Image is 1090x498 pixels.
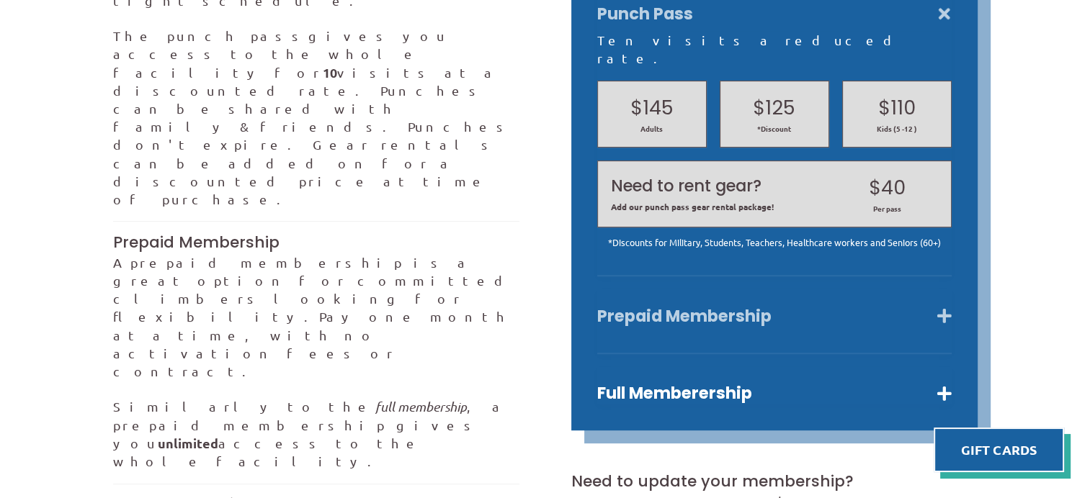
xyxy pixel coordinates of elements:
h2: $110 [856,94,938,122]
span: Add our punch pass gear rental package! [611,201,825,212]
strong: 10 [323,64,337,81]
h3: Prepaid Membership [113,232,519,253]
span: Adults [611,124,693,134]
em: full membership [375,399,467,415]
span: gives you access to the whole facility for visits at a discounted rate. Punches can be shared wit... [113,28,513,207]
div: Ten visits a reduced rate. [597,31,952,67]
h2: $40 [837,174,937,202]
span: A prepaid membership is a great option for committed climbers looking for flexibility. [113,255,517,325]
h3: Need to update your membership? [571,471,978,492]
p: Pay one month at a time, with no activation fees or contract. [113,253,519,380]
div: *Discounts for Military, Students, Teachers, Healthcare workers and Seniors (60+) [597,236,952,249]
strong: unlimited [158,435,218,451]
h2: Need to rent gear? [611,175,825,198]
p: Similarly to the , a prepaid membership gives you access to the whole facility. [113,397,519,471]
h2: $125 [733,94,816,122]
span: *Discount [733,124,816,134]
span: Kids (5 -12 ) [856,124,938,134]
p: The punch pass [113,27,519,208]
h2: $145 [611,94,693,122]
span: Per pass [837,204,937,214]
